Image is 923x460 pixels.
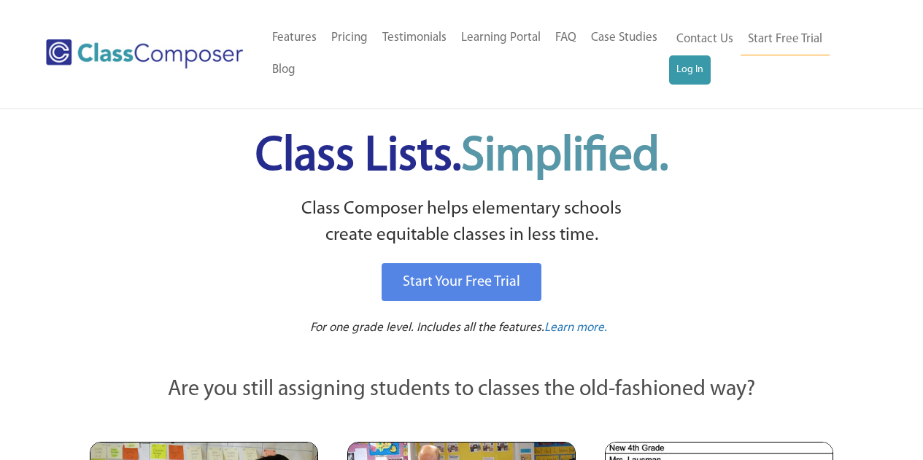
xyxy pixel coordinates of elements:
a: Blog [265,54,303,86]
a: Pricing [324,22,375,54]
span: For one grade level. Includes all the features. [310,321,544,334]
img: Class Composer [46,39,243,69]
a: FAQ [548,22,584,54]
a: Features [265,22,324,54]
p: Are you still assigning students to classes the old-fashioned way? [90,374,834,406]
span: Start Your Free Trial [403,275,520,289]
p: Class Composer helps elementary schools create equitable classes in less time. [88,196,836,249]
nav: Header Menu [669,23,866,85]
a: Testimonials [375,22,454,54]
a: Contact Us [669,23,741,55]
a: Start Free Trial [741,23,830,56]
span: Learn more. [544,321,607,334]
a: Log In [669,55,711,85]
span: Simplified. [461,133,668,181]
a: Case Studies [584,22,665,54]
a: Start Your Free Trial [382,263,541,301]
span: Class Lists. [255,133,668,181]
a: Learn more. [544,319,607,338]
nav: Header Menu [265,22,669,86]
a: Learning Portal [454,22,548,54]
